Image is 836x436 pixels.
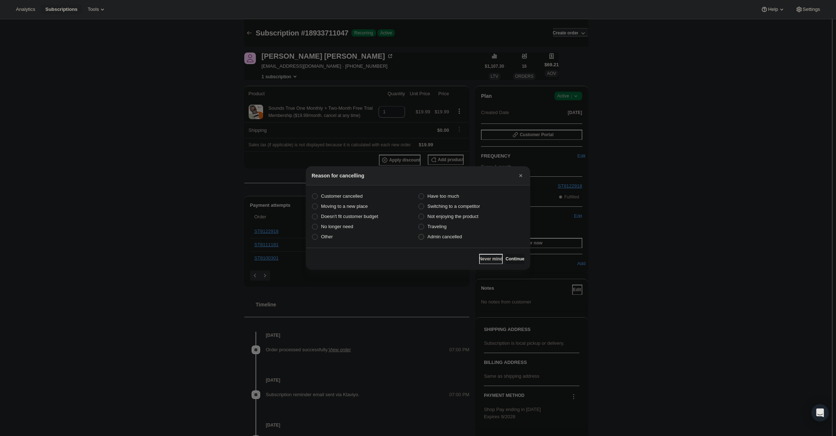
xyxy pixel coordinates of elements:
span: Customer cancelled [321,193,363,199]
span: No longer need [321,224,353,229]
span: Have too much [427,193,459,199]
span: Not enjoying the product [427,214,478,219]
span: Switching to a competitor [427,204,480,209]
span: Other [321,234,333,239]
span: Help [768,7,778,12]
span: Never mind [479,256,503,262]
span: Settings [803,7,820,12]
button: Help [756,4,789,14]
button: Close [516,171,526,181]
button: Never mind [479,254,503,264]
span: Traveling [427,224,447,229]
span: Doesn't fit customer budget [321,214,378,219]
h2: Reason for cancelling [312,172,364,179]
span: Admin cancelled [427,234,462,239]
button: Tools [83,4,110,14]
button: Subscriptions [41,4,82,14]
span: Tools [88,7,99,12]
span: Subscriptions [45,7,77,12]
button: Analytics [12,4,39,14]
span: Moving to a new place [321,204,368,209]
button: Settings [791,4,824,14]
span: Analytics [16,7,35,12]
div: Open Intercom Messenger [811,404,829,422]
